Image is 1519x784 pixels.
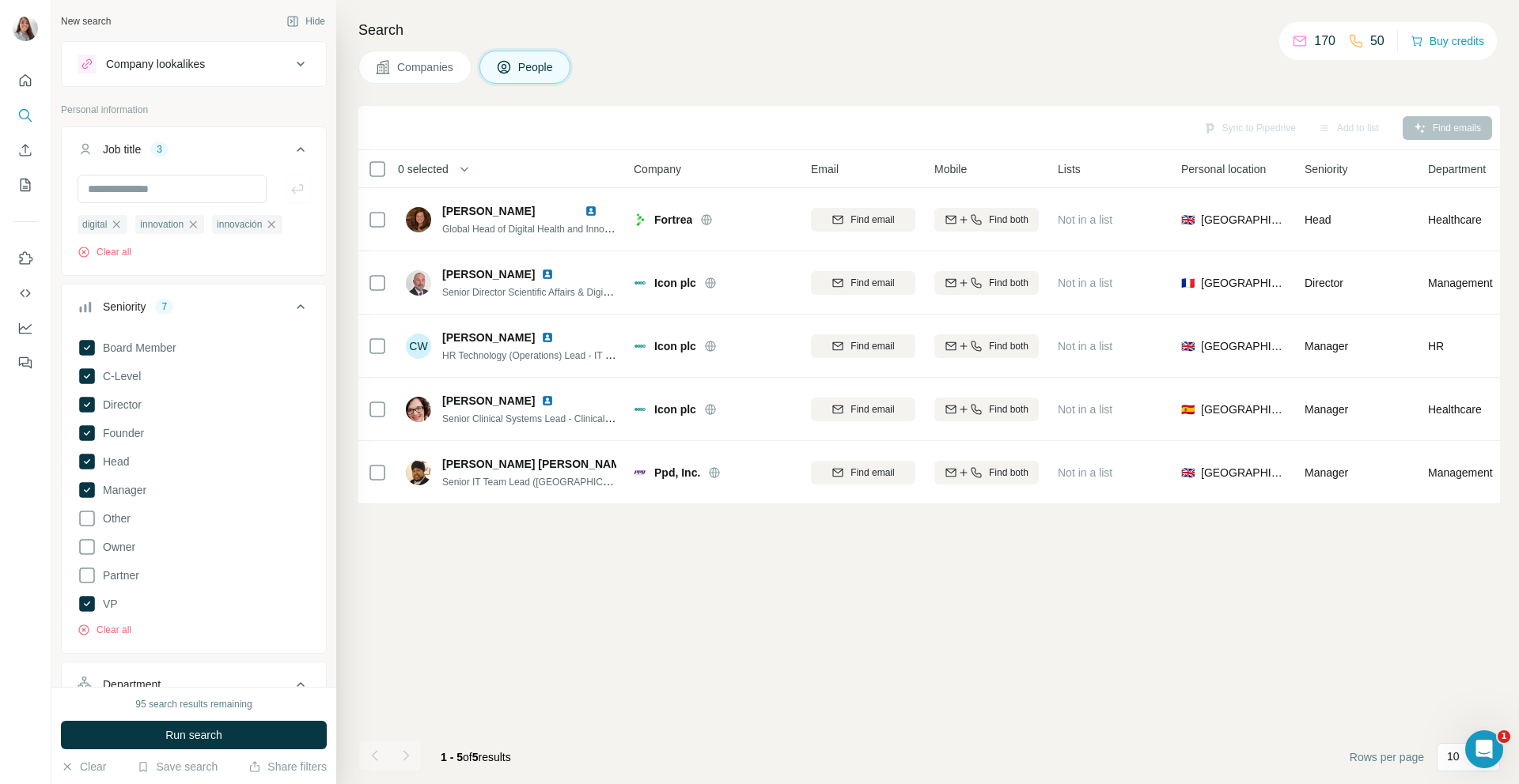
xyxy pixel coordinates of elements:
[634,466,646,479] img: Logo of Ppd, Inc.
[1201,465,1286,481] span: [GEOGRAPHIC_DATA]
[934,208,1039,232] button: Find both
[97,511,131,526] span: Other
[934,334,1039,358] button: Find both
[1305,340,1348,352] span: Manager
[654,401,696,417] span: Icon plc
[135,697,252,711] div: 95 search results remaining
[1058,213,1112,226] span: Not in a list
[97,454,129,469] span: Head
[62,45,326,83] button: Company lookalikes
[634,213,646,226] img: Logo of Fortrea
[406,460,431,485] img: Avatar
[275,9,336,33] button: Hide
[472,751,479,763] span: 5
[1058,466,1112,479] span: Not in a list
[441,751,511,763] span: results
[165,727,222,743] span: Run search
[934,461,1039,484] button: Find both
[406,270,431,296] img: Avatar
[1201,275,1286,291] span: [GEOGRAPHIC_DATA]
[442,393,535,409] span: [PERSON_NAME]
[654,212,692,228] span: Fortrea
[13,66,38,95] button: Quick start
[442,475,663,488] span: Senior IT Team Lead ([GEOGRAPHIC_DATA] & EU)
[13,279,38,307] button: Use Surfe API
[61,759,106,775] button: Clear
[989,402,1028,416] span: Find both
[442,266,535,282] span: [PERSON_NAME]
[1350,749,1424,765] span: Rows per page
[137,759,218,775] button: Save search
[97,596,118,612] span: VP
[62,665,326,710] button: Department
[518,59,555,75] span: People
[634,161,681,177] span: Company
[989,339,1028,353] span: Find both
[103,299,146,315] div: Seniority
[97,567,139,583] span: Partner
[811,161,839,177] span: Email
[82,217,107,232] span: digital
[406,207,431,232] img: Avatar
[934,271,1039,295] button: Find both
[61,103,327,117] p: Personal information
[1498,730,1510,743] span: 1
[1465,730,1503,768] iframe: Intercom live chat
[811,334,915,358] button: Find email
[634,403,646,416] img: Logo of Icon plc
[13,314,38,342] button: Dashboard
[13,136,38,164] button: Enrich CSV
[1181,212,1195,228] span: 🇬🇧
[1428,465,1493,481] span: Management
[1201,401,1286,417] span: [GEOGRAPHIC_DATA]
[1305,161,1347,177] span: Seniority
[97,397,142,413] span: Director
[217,217,262,232] span: innovación
[13,16,38,41] img: Avatar
[61,14,111,28] div: New search
[78,245,131,259] button: Clear all
[397,59,455,75] span: Companies
[850,465,894,480] span: Find email
[1201,212,1286,228] span: [GEOGRAPHIC_DATA]
[140,217,184,232] span: innovation
[441,751,463,763] span: 1 - 5
[989,213,1028,227] span: Find both
[811,461,915,484] button: Find email
[442,330,535,345] span: [PERSON_NAME]
[1447,748,1460,764] p: 10
[78,623,131,637] button: Clear all
[106,56,205,72] div: Company lookalikes
[13,101,38,130] button: Search
[654,275,696,291] span: Icon plc
[442,412,680,424] span: Senior Clinical Systems Lead - Clinical Digital Innovation
[62,130,326,175] button: Job title3
[150,142,169,156] div: 3
[850,276,894,290] span: Find email
[1428,275,1493,291] span: Management
[62,288,326,332] button: Seniority7
[13,349,38,377] button: Feedback
[97,368,141,384] span: C-Level
[155,300,173,314] div: 7
[541,331,554,344] img: LinkedIn logo
[1201,338,1286,354] span: [GEOGRAPHIC_DATA]
[1181,275,1195,291] span: 🇫🇷
[634,277,646,289] img: Logo of Icon plc
[850,213,894,227] span: Find email
[406,397,431,422] img: Avatar
[585,205,597,217] img: LinkedIn logo
[1428,212,1482,228] span: Healthcare
[103,677,161,692] div: Department
[463,751,472,763] span: of
[1181,338,1195,354] span: 🇬🇧
[97,539,135,555] span: Owner
[541,394,554,407] img: LinkedIn logo
[61,721,327,749] button: Run search
[1428,161,1486,177] span: Department
[1314,32,1335,51] p: 170
[1305,277,1343,289] span: Director
[358,19,1500,41] h4: Search
[13,244,38,273] button: Use Surfe on LinkedIn
[1181,401,1195,417] span: 🇪🇸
